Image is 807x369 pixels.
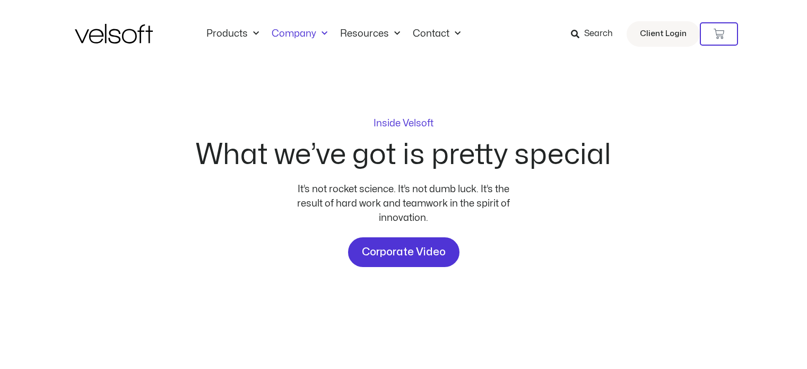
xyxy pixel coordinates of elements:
[200,28,265,40] a: ProductsMenu Toggle
[200,28,467,40] nav: Menu
[362,244,446,261] span: Corporate Video
[196,141,611,169] h2: What we’ve got is pretty special
[584,27,613,41] span: Search
[627,21,700,47] a: Client Login
[265,28,334,40] a: CompanyMenu Toggle
[571,25,620,43] a: Search
[334,28,406,40] a: ResourcesMenu Toggle
[640,27,687,41] span: Client Login
[292,182,515,225] div: It’s not rocket science. It’s not dumb luck. It’s the result of hard work and teamwork in the spi...
[348,237,459,267] a: Corporate Video
[374,119,433,128] p: Inside Velsoft
[406,28,467,40] a: ContactMenu Toggle
[75,24,153,44] img: Velsoft Training Materials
